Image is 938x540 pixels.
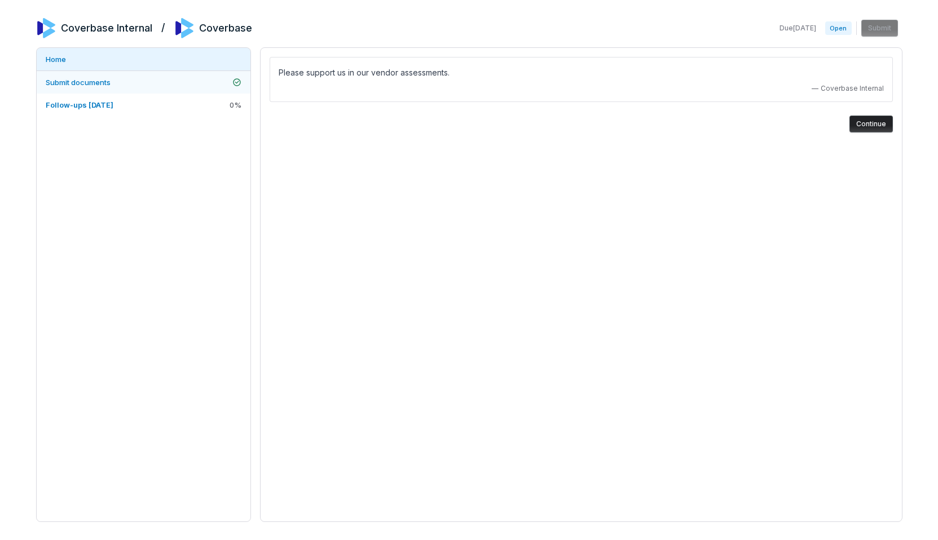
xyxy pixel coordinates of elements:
span: Coverbase Internal [821,84,884,93]
button: Continue [849,116,893,132]
span: 0 % [230,100,241,110]
a: Submit documents [37,71,250,94]
span: — [812,84,818,93]
span: Follow-ups [DATE] [46,100,113,109]
h2: Coverbase [199,21,252,36]
h2: Coverbase Internal [61,21,152,36]
span: Submit documents [46,78,111,87]
a: Follow-ups [DATE]0% [37,94,250,116]
p: Please support us in our vendor assessments. [279,66,884,79]
a: Home [37,48,250,70]
span: Open [825,21,851,35]
span: Due [DATE] [780,24,816,33]
h2: / [161,18,165,35]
